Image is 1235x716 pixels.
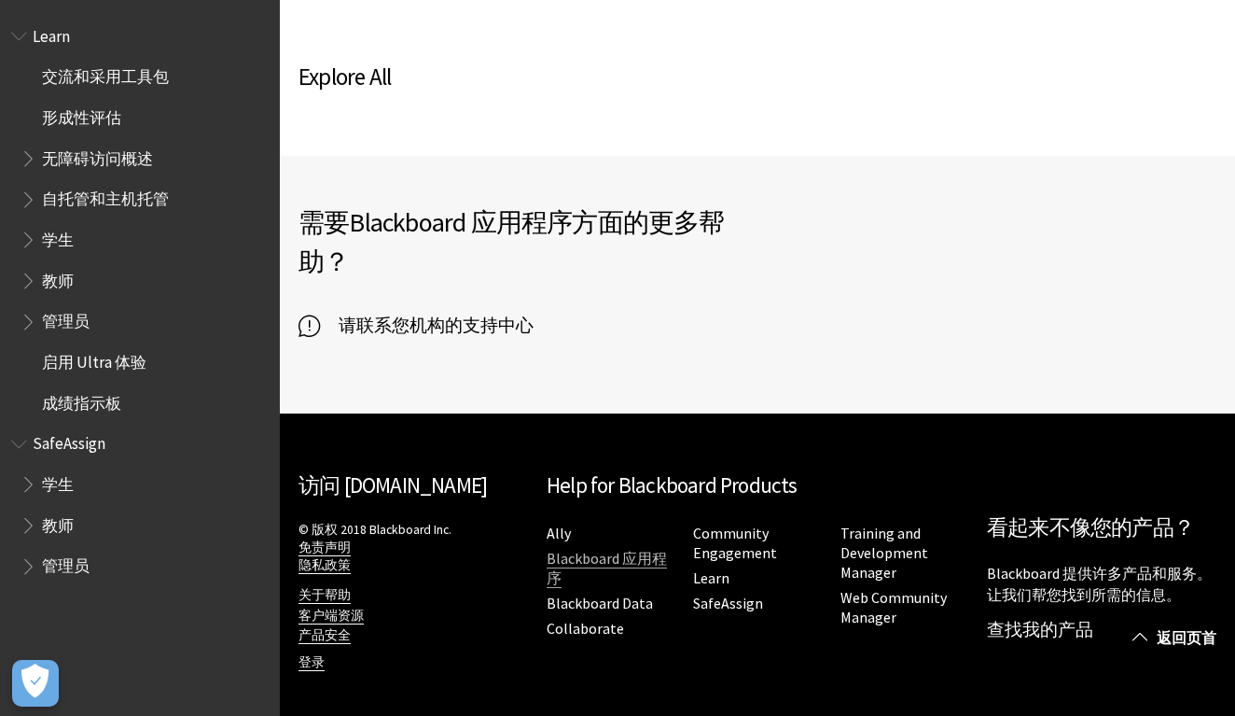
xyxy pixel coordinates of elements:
a: Ally [547,524,571,543]
a: 关于帮助 [298,587,351,604]
a: Learn [693,569,729,588]
span: 无障碍访问概述 [42,143,153,168]
span: 教师 [42,265,74,290]
span: 成绩指示板 [42,387,121,413]
a: Training and Development Manager [840,524,928,583]
span: 形成性评估 [42,102,121,127]
a: Blackboard 应用程序 [547,549,667,588]
p: © 版权 2018 Blackboard Inc. [298,521,528,574]
h2: 需要 方面的更多帮助？ [298,203,757,281]
span: 教师 [42,510,74,535]
span: 启用 Ultra 体验 [42,346,146,372]
span: 学生 [42,469,74,494]
a: 查找我的产品 [987,619,1093,640]
a: 免责声明 [298,540,351,556]
a: SafeAssign [693,594,763,613]
a: Blackboard Data [547,594,653,613]
span: 交流和采用工具包 [42,62,169,87]
h3: Explore All [298,60,940,95]
span: Blackboard 应用程序 [349,205,572,239]
a: 产品安全 [298,627,351,644]
a: 登录 [298,654,325,671]
a: Community Engagement [693,524,777,563]
a: 请联系您机构的支持中心 [298,312,534,340]
a: 返回页首 [1118,621,1235,655]
a: Collaborate [547,619,624,639]
a: 客户端资源 [298,608,364,625]
h2: Help for Blackboard Products [547,470,968,502]
h2: 看起来不像您的产品？ [987,512,1216,544]
span: 自托管和主机托管 [42,184,169,209]
a: 访问 [DOMAIN_NAME] [298,471,487,498]
p: Blackboard 提供许多产品和服务。让我们帮您找到所需的信息。 [987,563,1216,605]
span: SafeAssign [33,428,105,454]
span: 管理员 [42,551,90,576]
nav: Book outline for Blackboard SafeAssign [11,428,269,583]
span: Learn [33,21,70,46]
a: Web Community Manager [840,588,947,627]
button: Open Preferences [12,660,59,707]
a: 隐私政策 [298,557,351,574]
nav: Book outline for Blackboard Learn Help [11,21,269,419]
span: 管理员 [42,306,90,331]
span: 学生 [42,224,74,249]
span: 请联系您机构的支持中心 [320,312,534,340]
